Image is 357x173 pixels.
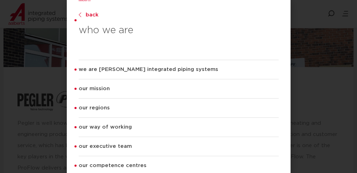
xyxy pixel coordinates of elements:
a: our mission [79,79,279,98]
a: our executive team [79,137,279,156]
h3: who we are [79,23,279,60]
a: our regions [79,99,279,117]
a: our way of working [79,118,279,137]
a: back [79,11,279,19]
a: we are [PERSON_NAME] integrated piping systems [79,60,279,79]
